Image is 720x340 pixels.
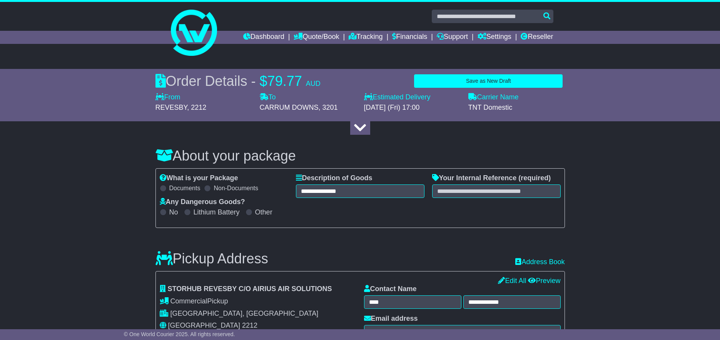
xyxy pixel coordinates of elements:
a: Financials [392,31,427,44]
a: Support [437,31,468,44]
div: [DATE] (Fri) 17:00 [364,104,461,112]
label: Other [255,208,272,217]
span: © One World Courier 2025. All rights reserved. [124,331,235,337]
label: Email address [364,315,418,323]
span: Commercial [170,297,207,305]
a: Dashboard [243,31,284,44]
label: Carrier Name [468,93,519,102]
label: No [169,208,178,217]
h3: Pickup Address [155,251,268,266]
a: Settings [478,31,511,44]
label: Description of Goods [296,174,373,183]
a: Address Book [515,258,565,266]
span: , 3201 [319,104,338,111]
h3: About your package [155,148,565,164]
span: 2212 [242,322,257,329]
a: Quote/Book [294,31,339,44]
a: Preview [528,277,560,285]
label: Documents [169,184,200,192]
span: [GEOGRAPHIC_DATA] [168,322,240,329]
span: 79.77 [267,73,302,89]
label: Any Dangerous Goods? [160,198,245,206]
a: Edit All [498,277,526,285]
label: Your Internal Reference (required) [432,174,551,183]
label: Contact Name [364,285,417,293]
label: From [155,93,180,102]
a: Reseller [521,31,553,44]
span: AUD [306,80,321,87]
div: Pickup [160,297,356,306]
button: Save as New Draft [414,74,563,88]
label: Lithium Battery [194,208,240,217]
label: Non-Documents [214,184,258,192]
span: CARRUM DOWNS [260,104,319,111]
span: , 2212 [187,104,206,111]
div: TNT Domestic [468,104,565,112]
label: Estimated Delivery [364,93,461,102]
label: What is your Package [160,174,238,183]
label: To [260,93,276,102]
span: REVESBY [155,104,187,111]
div: Order Details - [155,73,321,89]
a: Tracking [349,31,383,44]
span: STORHUB REVESBY C/O AIRIUS AIR SOLUTIONS [168,285,332,293]
span: [GEOGRAPHIC_DATA], [GEOGRAPHIC_DATA] [170,310,319,317]
span: $ [260,73,267,89]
